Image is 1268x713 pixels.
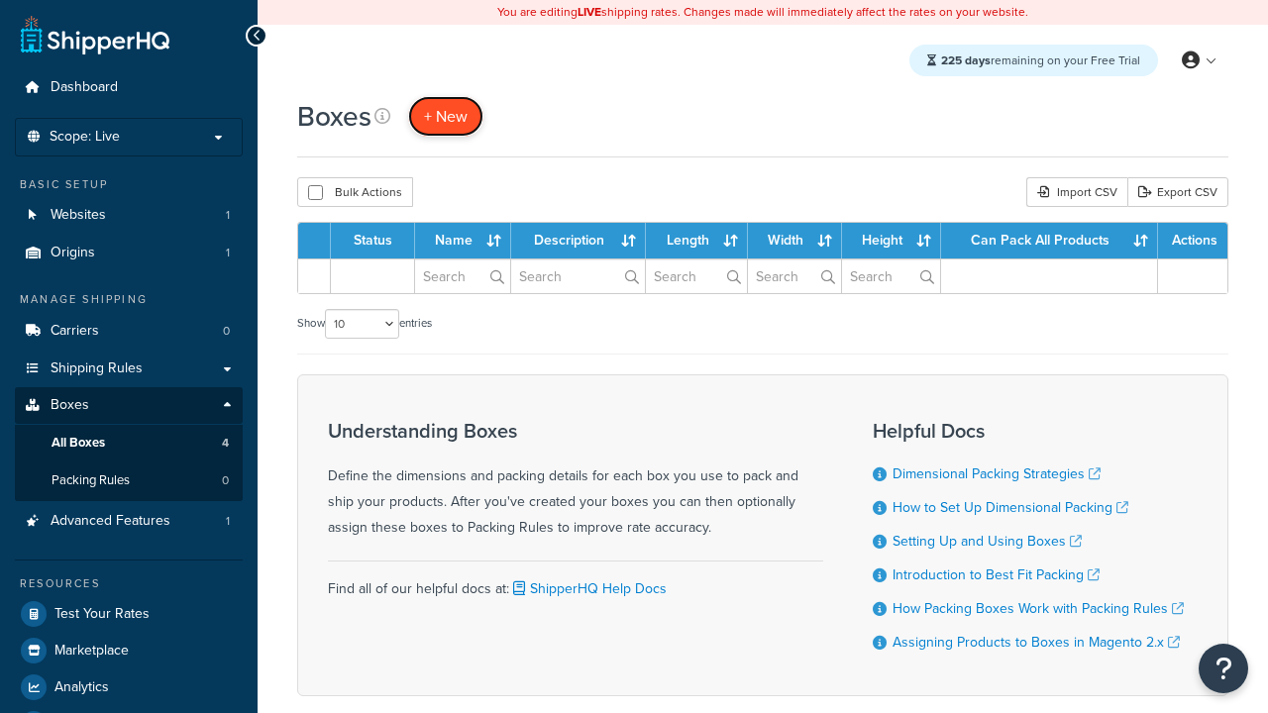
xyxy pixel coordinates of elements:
a: Test Your Rates [15,596,243,632]
a: Export CSV [1127,177,1228,207]
span: 1 [226,245,230,261]
li: Websites [15,197,243,234]
span: Scope: Live [50,129,120,146]
th: Width [748,223,841,258]
span: 1 [226,513,230,530]
a: Analytics [15,669,243,705]
span: Origins [51,245,95,261]
h3: Understanding Boxes [328,420,823,442]
span: Analytics [54,679,109,696]
span: Advanced Features [51,513,170,530]
button: Bulk Actions [297,177,413,207]
li: Origins [15,235,243,271]
a: Carriers 0 [15,313,243,350]
a: Dimensional Packing Strategies [893,463,1101,484]
span: Packing Rules [52,472,130,489]
a: Boxes [15,387,243,424]
a: Packing Rules 0 [15,462,243,499]
th: Status [331,223,415,258]
span: All Boxes [52,435,105,452]
a: Marketplace [15,633,243,668]
label: Show entries [297,309,432,339]
div: Basic Setup [15,176,243,193]
span: 0 [223,323,230,340]
a: Introduction to Best Fit Packing [893,564,1100,585]
input: Search [646,259,747,293]
th: Can Pack All Products [941,223,1158,258]
button: Open Resource Center [1199,644,1248,693]
b: LIVE [578,3,601,21]
div: remaining on your Free Trial [909,45,1158,76]
a: How Packing Boxes Work with Packing Rules [893,598,1184,619]
h3: Helpful Docs [873,420,1184,442]
input: Search [415,259,510,293]
div: Find all of our helpful docs at: [328,560,823,602]
span: Test Your Rates [54,606,150,623]
h1: Boxes [297,97,371,136]
strong: 225 days [941,51,991,69]
a: Dashboard [15,69,243,106]
span: 1 [226,207,230,224]
span: Shipping Rules [51,360,143,377]
span: 4 [222,435,229,452]
span: Boxes [51,397,89,414]
select: Showentries [325,309,399,339]
a: Origins 1 [15,235,243,271]
li: Advanced Features [15,503,243,540]
li: All Boxes [15,425,243,461]
a: Shipping Rules [15,351,243,387]
a: Assigning Products to Boxes in Magento 2.x [893,632,1180,653]
a: How to Set Up Dimensional Packing [893,497,1128,518]
li: Boxes [15,387,243,500]
a: + New [408,96,483,137]
div: Define the dimensions and packing details for each box you use to pack and ship your products. Af... [328,420,823,541]
th: Actions [1158,223,1227,258]
a: All Boxes 4 [15,425,243,461]
div: Manage Shipping [15,291,243,308]
a: Setting Up and Using Boxes [893,531,1082,552]
input: Search [842,259,940,293]
th: Description [511,223,646,258]
div: Import CSV [1026,177,1127,207]
span: Dashboard [51,79,118,96]
li: Carriers [15,313,243,350]
th: Height [842,223,941,258]
a: Websites 1 [15,197,243,234]
th: Name [415,223,511,258]
div: Resources [15,575,243,592]
input: Search [748,259,840,293]
li: Packing Rules [15,462,243,499]
span: Websites [51,207,106,224]
a: ShipperHQ Home [21,15,169,54]
span: + New [424,105,468,128]
a: ShipperHQ Help Docs [509,578,667,599]
th: Length [646,223,748,258]
span: Marketplace [54,643,129,660]
input: Search [511,259,645,293]
a: Advanced Features 1 [15,503,243,540]
span: Carriers [51,323,99,340]
span: 0 [222,472,229,489]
